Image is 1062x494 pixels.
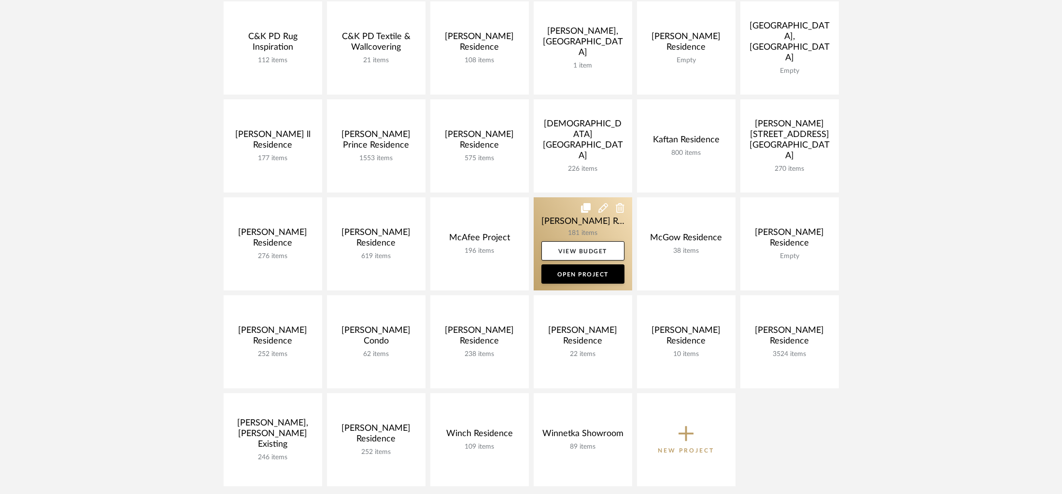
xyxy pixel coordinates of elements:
[335,350,418,358] div: 62 items
[231,227,314,252] div: [PERSON_NAME] Residence
[231,31,314,56] div: C&K PD Rug Inspiration
[541,264,624,284] a: Open Project
[748,227,831,252] div: [PERSON_NAME] Residence
[335,227,418,252] div: [PERSON_NAME] Residence
[335,56,418,65] div: 21 items
[438,154,521,163] div: 575 items
[438,325,521,350] div: [PERSON_NAME] Residence
[231,56,314,65] div: 112 items
[645,233,728,247] div: McGow Residence
[335,448,418,456] div: 252 items
[335,252,418,261] div: 619 items
[748,119,831,165] div: [PERSON_NAME] [STREET_ADDRESS][GEOGRAPHIC_DATA]
[231,129,314,154] div: [PERSON_NAME] ll Residence
[335,31,418,56] div: C&K PD Textile & Wallcovering
[438,31,521,56] div: [PERSON_NAME] Residence
[541,119,624,165] div: [DEMOGRAPHIC_DATA] [GEOGRAPHIC_DATA]
[645,56,728,65] div: Empty
[748,252,831,261] div: Empty
[438,56,521,65] div: 108 items
[335,129,418,154] div: [PERSON_NAME] Prince Residence
[658,446,714,455] p: New Project
[231,418,314,453] div: [PERSON_NAME], [PERSON_NAME] Existing
[645,135,728,149] div: Kaftan Residence
[541,443,624,451] div: 89 items
[231,325,314,350] div: [PERSON_NAME] Residence
[438,350,521,358] div: 238 items
[541,62,624,70] div: 1 item
[335,154,418,163] div: 1553 items
[637,393,736,486] button: New Project
[541,325,624,350] div: [PERSON_NAME] Residence
[748,165,831,173] div: 270 items
[645,350,728,358] div: 10 items
[541,165,624,173] div: 226 items
[438,233,521,247] div: McAfee Project
[231,453,314,462] div: 246 items
[748,21,831,67] div: [GEOGRAPHIC_DATA], [GEOGRAPHIC_DATA]
[438,443,521,451] div: 109 items
[231,252,314,261] div: 276 items
[541,350,624,358] div: 22 items
[645,149,728,157] div: 800 items
[438,428,521,443] div: Winch Residence
[231,154,314,163] div: 177 items
[748,350,831,358] div: 3524 items
[748,325,831,350] div: [PERSON_NAME] Residence
[438,129,521,154] div: [PERSON_NAME] Residence
[438,247,521,255] div: 196 items
[645,325,728,350] div: [PERSON_NAME] Residence
[541,241,624,261] a: View Budget
[231,350,314,358] div: 252 items
[335,423,418,448] div: [PERSON_NAME] Residence
[748,67,831,75] div: Empty
[645,247,728,255] div: 38 items
[645,31,728,56] div: [PERSON_NAME] Residence
[541,428,624,443] div: Winnetka Showroom
[541,26,624,62] div: [PERSON_NAME], [GEOGRAPHIC_DATA]
[335,325,418,350] div: [PERSON_NAME] Condo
